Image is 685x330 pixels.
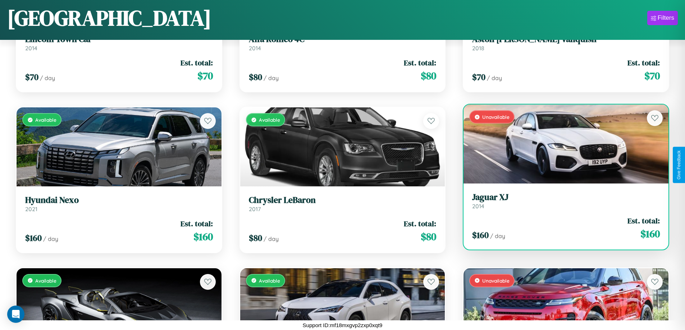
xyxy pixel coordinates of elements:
span: Available [259,278,280,284]
h3: Chrysler LeBaron [249,195,437,205]
span: Est. total: [627,57,660,68]
span: / day [487,74,502,82]
span: Available [259,117,280,123]
span: Unavailable [482,278,510,284]
button: Filters [647,11,678,25]
span: / day [264,235,279,242]
p: Support ID: mf18mxgvp2zxp0xqt9 [303,320,383,330]
span: Est. total: [404,57,436,68]
div: Open Intercom Messenger [7,306,24,323]
span: $ 70 [472,71,485,83]
span: $ 160 [472,229,489,241]
span: / day [40,74,55,82]
a: Hyundai Nexo2021 [25,195,213,213]
a: Alfa Romeo 4C2014 [249,34,437,52]
span: $ 80 [249,71,262,83]
span: 2014 [249,45,261,52]
span: $ 70 [197,69,213,83]
span: $ 80 [421,69,436,83]
span: Est. total: [181,57,213,68]
h1: [GEOGRAPHIC_DATA] [7,3,211,33]
span: 2014 [25,45,37,52]
span: $ 160 [193,229,213,244]
h3: Jaguar XJ [472,192,660,203]
span: $ 80 [249,232,262,244]
span: / day [43,235,58,242]
span: Est. total: [181,218,213,229]
span: 2014 [472,203,484,210]
a: Aston [PERSON_NAME] Vanquish2018 [472,34,660,52]
span: Available [35,278,56,284]
span: Est. total: [627,215,660,226]
span: / day [264,74,279,82]
div: Filters [658,14,674,22]
a: Lincoln Town Car2014 [25,34,213,52]
a: Chrysler LeBaron2017 [249,195,437,213]
h3: Aston [PERSON_NAME] Vanquish [472,34,660,45]
span: 2018 [472,45,484,52]
span: 2017 [249,205,261,213]
span: $ 160 [25,232,42,244]
span: $ 80 [421,229,436,244]
span: $ 160 [640,227,660,241]
span: / day [490,232,505,240]
span: Available [35,117,56,123]
span: 2021 [25,205,37,213]
a: Jaguar XJ2014 [472,192,660,210]
h3: Hyundai Nexo [25,195,213,205]
div: Give Feedback [676,150,681,180]
span: Est. total: [404,218,436,229]
span: $ 70 [25,71,38,83]
span: Unavailable [482,114,510,120]
span: $ 70 [644,69,660,83]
